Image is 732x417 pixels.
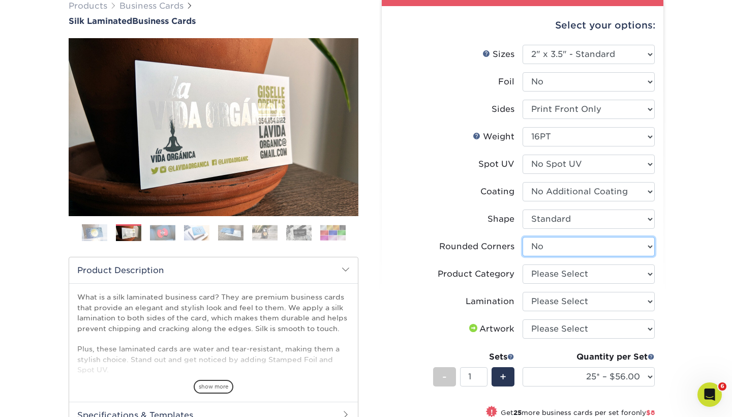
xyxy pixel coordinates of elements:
span: + [500,369,506,384]
div: Coating [480,186,514,198]
div: Weight [473,131,514,143]
div: Artwork [467,323,514,335]
div: Quantity per Set [523,351,655,363]
span: only [631,409,655,416]
img: Business Cards 05 [218,225,243,241]
img: Business Cards 04 [184,225,209,241]
a: Business Cards [119,1,184,11]
div: Sizes [482,48,514,61]
div: Product Category [438,268,514,280]
div: Shape [487,213,514,225]
span: - [442,369,447,384]
div: Sides [492,103,514,115]
div: Sets [433,351,514,363]
strong: 25 [513,409,522,416]
img: Silk Laminated 02 [69,38,358,216]
div: Rounded Corners [439,241,514,253]
div: Foil [498,76,514,88]
div: Lamination [466,295,514,308]
h1: Business Cards [69,16,358,26]
img: Business Cards 08 [320,225,346,241]
img: Business Cards 02 [116,226,141,242]
img: Business Cards 06 [252,225,278,241]
span: Silk Laminated [69,16,132,26]
div: Spot UV [478,158,514,170]
a: Products [69,1,107,11]
img: Business Cards 03 [150,225,175,241]
div: Select your options: [390,6,655,45]
h2: Product Description [69,257,358,283]
span: $8 [646,409,655,416]
span: show more [194,380,233,394]
a: Silk LaminatedBusiness Cards [69,16,358,26]
img: Business Cards 07 [286,225,312,241]
img: Business Cards 01 [82,220,107,246]
span: 6 [718,382,726,391]
iframe: Intercom live chat [697,382,722,407]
